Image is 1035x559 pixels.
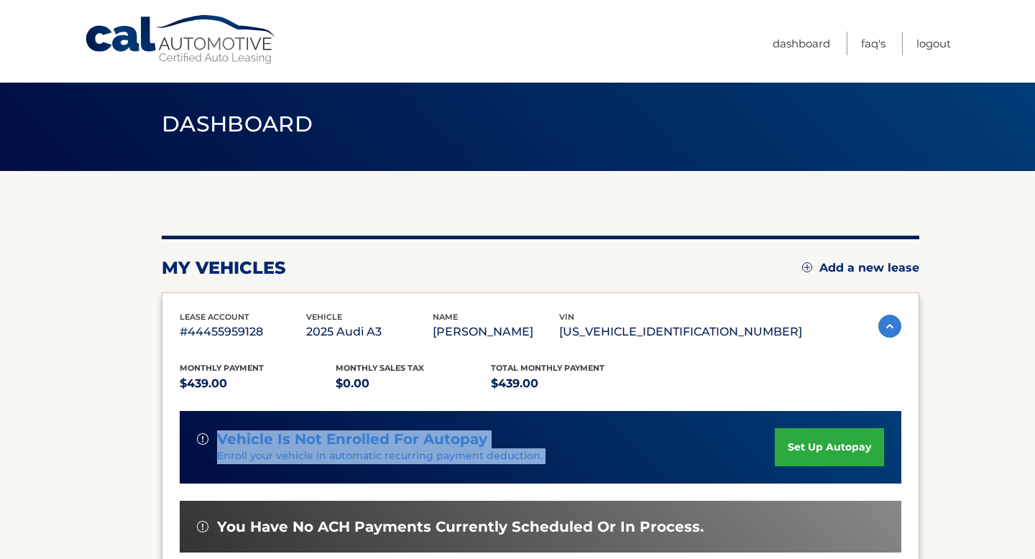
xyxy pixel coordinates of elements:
img: alert-white.svg [197,433,208,445]
p: $439.00 [491,374,647,394]
span: Monthly Payment [180,363,264,373]
span: Monthly sales Tax [336,363,424,373]
span: Total Monthly Payment [491,363,604,373]
h2: my vehicles [162,257,286,279]
a: Cal Automotive [84,14,278,65]
img: add.svg [802,262,812,272]
span: vin [559,312,574,322]
a: Logout [916,32,951,55]
p: [PERSON_NAME] [433,322,559,342]
a: FAQ's [861,32,885,55]
a: Add a new lease [802,261,919,275]
p: #44455959128 [180,322,306,342]
a: Dashboard [773,32,830,55]
span: vehicle is not enrolled for autopay [217,430,487,448]
span: You have no ACH payments currently scheduled or in process. [217,518,704,536]
p: $439.00 [180,374,336,394]
span: vehicle [306,312,342,322]
p: $0.00 [336,374,492,394]
span: Dashboard [162,111,313,137]
p: 2025 Audi A3 [306,322,433,342]
a: set up autopay [775,428,884,466]
span: name [433,312,458,322]
img: accordion-active.svg [878,315,901,338]
p: Enroll your vehicle in automatic recurring payment deduction. [217,448,775,464]
img: alert-white.svg [197,521,208,532]
p: [US_VEHICLE_IDENTIFICATION_NUMBER] [559,322,802,342]
span: lease account [180,312,249,322]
